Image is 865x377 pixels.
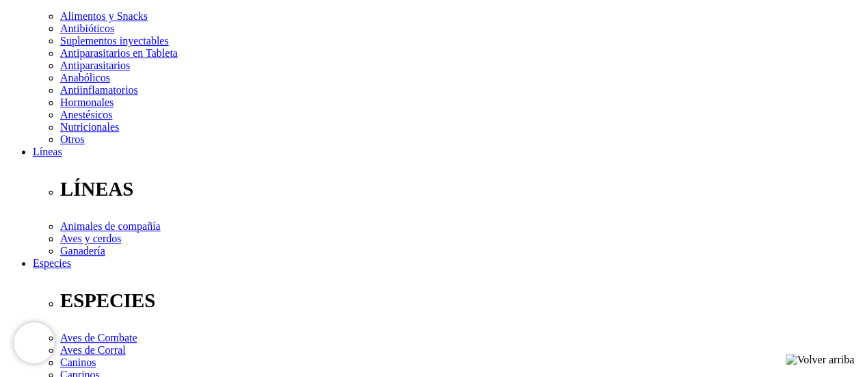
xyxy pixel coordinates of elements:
[60,233,121,244] a: Aves y cerdos
[60,178,860,200] p: LÍNEAS
[60,356,96,368] a: Caninos
[60,35,169,47] a: Suplementos inyectables
[60,60,130,71] a: Antiparasitarios
[60,344,126,356] a: Aves de Corral
[60,23,114,34] a: Antibióticos
[60,72,110,83] a: Anabólicos
[14,322,55,363] iframe: Brevo live chat
[33,146,62,157] a: Líneas
[60,220,161,232] a: Animales de compañía
[786,354,854,366] img: Volver arriba
[60,332,137,343] a: Aves de Combate
[60,289,860,312] p: ESPECIES
[60,109,112,120] a: Anestésicos
[60,121,119,133] a: Nutricionales
[60,10,148,22] a: Alimentos y Snacks
[60,133,85,145] a: Otros
[60,245,105,257] a: Ganadería
[60,84,138,96] a: Antiinflamatorios
[60,47,178,59] a: Antiparasitarios en Tableta
[33,257,71,269] a: Especies
[60,96,114,108] a: Hormonales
